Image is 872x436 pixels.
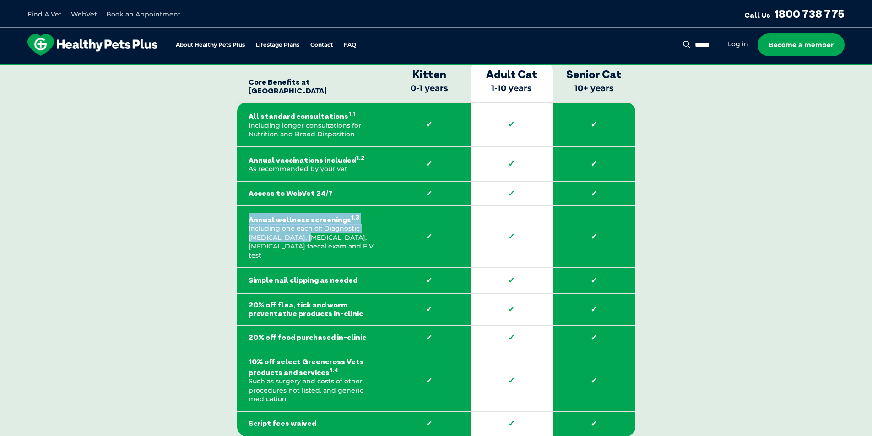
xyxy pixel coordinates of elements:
strong: ✓ [400,188,459,199]
a: Find A Vet [27,10,62,18]
sup: 1.3 [351,214,359,221]
strong: Script fees waived [249,419,377,428]
p: Including one each of: Diagnostic [MEDICAL_DATA], [MEDICAL_DATA], [MEDICAL_DATA] faecal exam and ... [249,213,377,260]
strong: ✓ [482,376,542,386]
strong: Annual wellness screenings [249,213,377,225]
sup: 1.4 [330,366,339,374]
strong: ✓ [400,333,459,343]
strong: ✓ [400,231,459,242]
strong: ✓ [564,119,624,129]
strong: ✓ [564,333,624,343]
strong: ✓ [482,304,542,314]
strong: Core Benefits at [GEOGRAPHIC_DATA] [249,69,377,96]
th: 1-10 years [471,62,553,103]
a: Become a member [758,33,845,56]
strong: All standard consultations [249,110,377,121]
strong: Simple nail clipping as needed [249,276,377,285]
strong: ✓ [482,231,542,242]
td: Including longer consultations for Nutrition and Breed Disposition [237,102,388,146]
strong: ✓ [564,231,624,242]
strong: 20% off food purchased in-clinic [249,333,377,342]
strong: ✓ [482,275,542,285]
strong: Annual vaccinations included [249,154,377,165]
strong: ✓ [482,159,542,169]
sup: 1.2 [356,154,365,161]
strong: Kitten [393,68,466,81]
a: Lifestage Plans [256,42,299,48]
strong: ✓ [400,419,459,429]
a: Log in [728,40,748,48]
span: Proactive, preventative wellness program designed to keep your pet healthier and happier for longer [265,64,607,72]
strong: ✓ [482,119,542,129]
strong: 20% off flea, tick and worm preventative products in-clinic [249,301,377,318]
strong: ✓ [400,304,459,314]
strong: ✓ [564,419,624,429]
strong: 10% off select Greencross Vets products and services [249,357,377,377]
strong: ✓ [400,275,459,285]
strong: ✓ [564,376,624,386]
strong: ✓ [400,159,459,169]
a: About Healthy Pets Plus [176,42,245,48]
strong: ✓ [482,188,542,199]
strong: ✓ [400,119,459,129]
strong: ✓ [400,376,459,386]
strong: ✓ [564,304,624,314]
img: hpp-logo [27,34,157,56]
strong: Adult Cat [475,68,548,81]
strong: Access to WebVet 24/7 [249,189,377,198]
a: Book an Appointment [106,10,181,18]
strong: ✓ [482,419,542,429]
strong: ✓ [564,188,624,199]
strong: ✓ [564,275,624,285]
sup: 1.1 [348,110,355,118]
a: WebVet [71,10,97,18]
strong: ✓ [564,159,624,169]
a: Contact [310,42,333,48]
td: Such as surgery and costs of other procedures not listed, and generic medication [237,350,388,412]
th: 10+ years [553,62,635,103]
a: FAQ [344,42,356,48]
strong: Senior Cat [558,68,631,81]
span: Call Us [744,11,770,20]
strong: ✓ [482,333,542,343]
a: Call Us1800 738 775 [744,7,845,21]
td: As recommended by your vet [237,146,388,181]
th: 0-1 years [388,62,471,103]
button: Search [681,40,693,49]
